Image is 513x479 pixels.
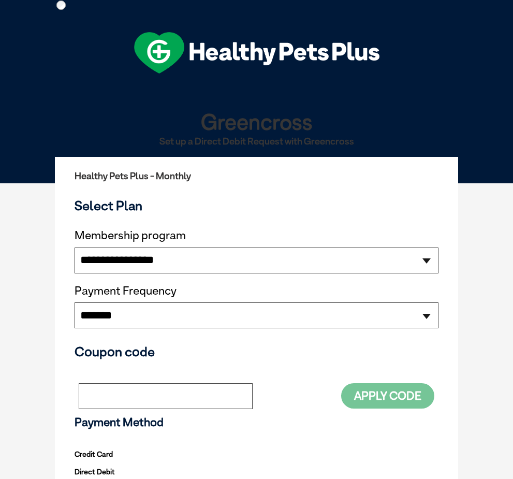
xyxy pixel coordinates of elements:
[341,383,434,409] button: Apply Code
[56,1,66,10] input: Direct Debit
[75,465,115,478] label: Direct Debit
[54,136,459,147] h2: Set up a Direct Debit Request with Greencross
[134,32,379,74] img: hpp-logo-landscape-green-white.png
[75,229,438,242] label: Membership program
[75,447,113,461] label: Credit Card
[75,344,438,359] h3: Coupon code
[75,198,438,213] h3: Select Plan
[75,416,438,429] h3: Payment Method
[75,284,177,298] label: Payment Frequency
[54,110,459,133] h1: Greencross
[75,171,438,181] h2: Healthy Pets Plus - Monthly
